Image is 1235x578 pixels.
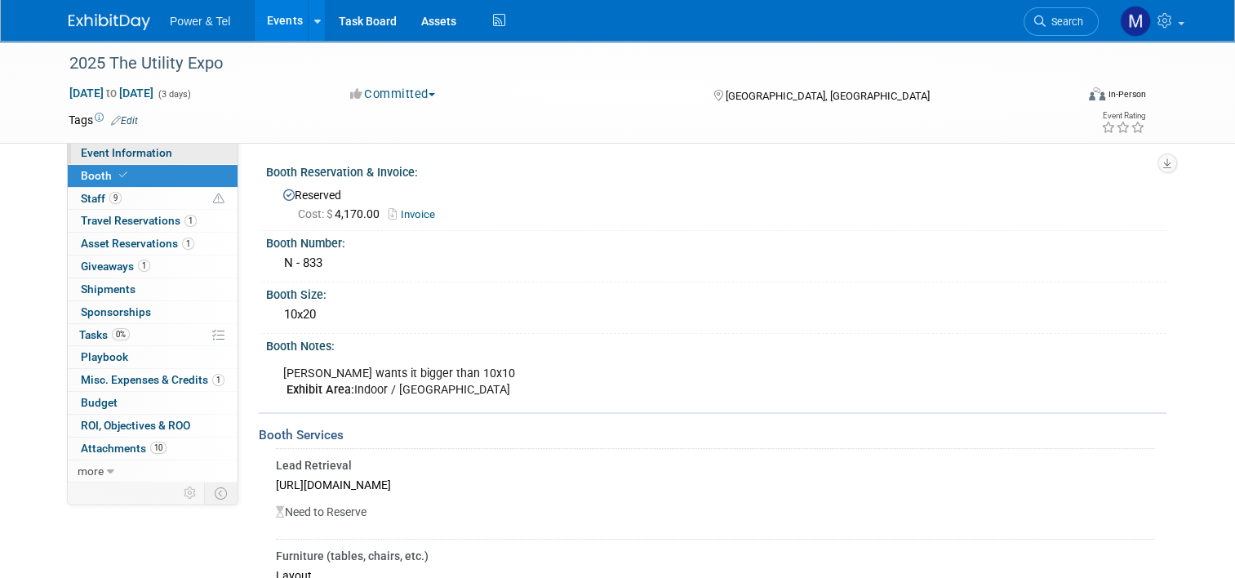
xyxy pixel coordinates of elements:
span: Budget [81,396,118,409]
span: Event Information [81,146,172,159]
span: Attachments [81,442,167,455]
a: Search [1024,7,1099,36]
a: Attachments10 [68,438,238,460]
span: Power & Tel [170,15,230,28]
a: Tasks0% [68,324,238,346]
div: 2025 The Utility Expo [64,49,1055,78]
button: Committed [344,86,442,103]
a: Giveaways1 [68,256,238,278]
a: ROI, Objectives & ROO [68,415,238,437]
span: 1 [212,374,224,386]
a: Travel Reservations1 [68,210,238,232]
span: 4,170.00 [298,207,386,220]
span: [DATE] [DATE] [69,86,154,100]
div: Event Format [987,85,1146,109]
span: 1 [184,215,197,227]
span: [GEOGRAPHIC_DATA], [GEOGRAPHIC_DATA] [726,90,930,102]
span: Playbook [81,350,128,363]
a: Misc. Expenses & Credits1 [68,369,238,391]
span: Travel Reservations [81,214,197,227]
div: Need to Reserve [276,496,1154,533]
a: Budget [68,392,238,414]
a: Staff9 [68,188,238,210]
img: Format-Inperson.png [1089,87,1105,100]
a: Shipments [68,278,238,300]
span: Asset Reservations [81,237,194,250]
div: [PERSON_NAME] wants it bigger than 10x10 Indoor / [GEOGRAPHIC_DATA] [272,358,990,407]
div: Booth Notes: [266,334,1166,354]
a: Sponsorships [68,301,238,323]
span: Booth [81,169,131,182]
b: Exhibit Area: [287,383,354,397]
div: Event Rating [1101,112,1145,120]
td: Tags [69,112,138,128]
span: Giveaways [81,260,150,273]
span: Tasks [79,328,130,341]
div: Furniture (tables, chairs, etc.) [276,548,1154,564]
div: Booth Size: [266,282,1166,303]
span: ROI, Objectives & ROO [81,419,190,432]
span: 9 [109,192,122,204]
img: ExhibitDay [69,14,150,30]
span: 1 [182,238,194,250]
div: Booth Number: [266,231,1166,251]
span: Staff [81,192,122,205]
td: Personalize Event Tab Strip [176,482,205,504]
span: (3 days) [157,89,191,100]
span: Sponsorships [81,305,151,318]
span: Search [1046,16,1083,28]
div: N - 833 [278,251,1154,276]
div: [URL][DOMAIN_NAME] [276,474,1154,496]
div: Reserved [278,183,1154,223]
span: Cost: $ [298,207,335,220]
span: Potential Scheduling Conflict -- at least one attendee is tagged in another overlapping event. [213,192,224,207]
a: Edit [111,115,138,127]
a: more [68,460,238,482]
span: Misc. Expenses & Credits [81,373,224,386]
a: Invoice [389,208,443,220]
span: more [78,465,104,478]
a: Playbook [68,346,238,368]
div: In-Person [1108,88,1146,100]
td: Toggle Event Tabs [205,482,238,504]
span: 10 [150,442,167,454]
a: Event Information [68,142,238,164]
span: 0% [112,328,130,340]
div: Booth Services [259,426,1166,444]
div: Booth Reservation & Invoice: [266,160,1166,180]
img: Michael Mackeben [1120,6,1151,37]
span: Shipments [81,282,135,296]
span: 1 [138,260,150,272]
i: Booth reservation complete [119,171,127,180]
div: 10x20 [278,302,1154,327]
div: Lead Retrieval [276,457,1154,474]
a: Asset Reservations1 [68,233,238,255]
span: to [104,87,119,100]
a: Booth [68,165,238,187]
